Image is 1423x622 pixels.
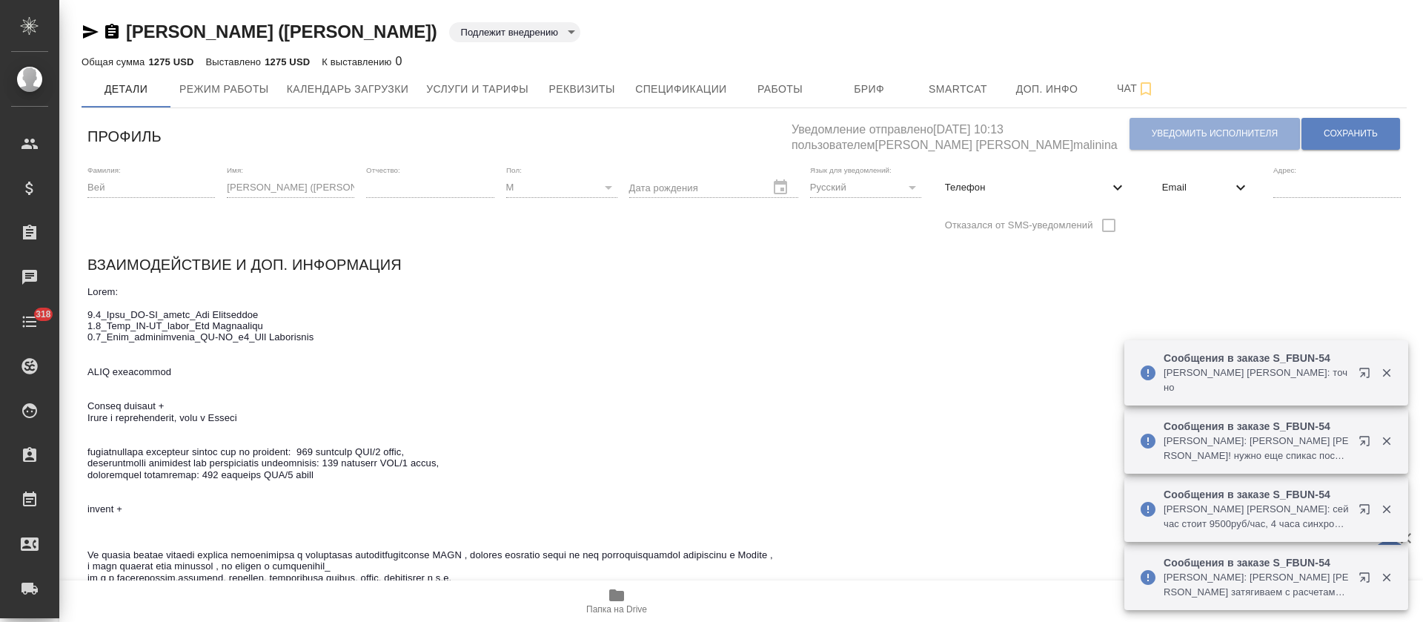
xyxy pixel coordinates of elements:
[322,53,402,70] div: 0
[1350,494,1385,530] button: Открыть в новой вкладке
[426,80,528,99] span: Услуги и тарифы
[1350,358,1385,394] button: Открыть в новой вкладке
[148,56,193,67] p: 1275 USD
[1164,351,1349,365] p: Сообщения в заказе S_FBUN-54
[87,253,402,277] h6: Взаимодействие и доп. информация
[87,125,162,148] h6: Профиль
[1371,571,1402,584] button: Закрыть
[322,56,395,67] p: К выставлению
[1324,128,1378,140] span: Сохранить
[366,166,400,173] label: Отчество:
[506,166,522,173] label: Пол:
[287,80,409,99] span: Календарь загрузки
[1150,171,1261,204] div: Email
[1350,426,1385,462] button: Открыть в новой вкладке
[945,218,1093,233] span: Отказался от SMS-уведомлений
[1164,419,1349,434] p: Сообщения в заказе S_FBUN-54
[546,80,617,99] span: Реквизиты
[1164,434,1349,463] p: [PERSON_NAME]: [PERSON_NAME] [PERSON_NAME]! нужно еще спикас посчитать
[1164,555,1349,570] p: Сообщения в заказе S_FBUN-54
[810,177,921,198] div: Русский
[206,56,265,67] p: Выставлено
[90,80,162,99] span: Детали
[1164,487,1349,502] p: Сообщения в заказе S_FBUN-54
[27,307,60,322] span: 318
[945,180,1109,195] span: Телефон
[1371,434,1402,448] button: Закрыть
[1012,80,1083,99] span: Доп. инфо
[554,580,679,622] button: Папка на Drive
[1162,180,1232,195] span: Email
[1101,79,1172,98] span: Чат
[745,80,816,99] span: Работы
[1371,503,1402,516] button: Закрыть
[87,166,121,173] label: Фамилия:
[1137,80,1155,98] svg: Подписаться
[1301,118,1400,150] button: Сохранить
[82,56,148,67] p: Общая сумма
[457,26,563,39] button: Подлежит внедрению
[1164,365,1349,395] p: [PERSON_NAME] [PERSON_NAME]: точно
[82,23,99,41] button: Скопировать ссылку для ЯМессенджера
[810,166,892,173] label: Язык для уведомлений:
[1273,166,1296,173] label: Адрес:
[506,177,617,198] div: М
[227,166,243,173] label: Имя:
[923,80,994,99] span: Smartcat
[4,303,56,340] a: 318
[1371,366,1402,380] button: Закрыть
[586,604,647,615] span: Папка на Drive
[265,56,310,67] p: 1275 USD
[449,22,580,42] div: Подлежит внедрению
[1164,570,1349,600] p: [PERSON_NAME]: [PERSON_NAME] [PERSON_NAME] затягиваем с расчетами тут(( подбор кандидатов и согла...
[635,80,726,99] span: Спецификации
[1164,502,1349,532] p: [PERSON_NAME] [PERSON_NAME]: сейчас стоит 9500руб/час, 4 часа синхрона это ок цена или не ок
[103,23,121,41] button: Скопировать ссылку
[834,80,905,99] span: Бриф
[1350,563,1385,598] button: Открыть в новой вкладке
[933,171,1138,204] div: Телефон
[126,21,437,42] a: [PERSON_NAME] ([PERSON_NAME])
[792,114,1129,153] h5: Уведомление отправлено [DATE] 10:13 пользователем [PERSON_NAME] [PERSON_NAME]malinina
[179,80,269,99] span: Режим работы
